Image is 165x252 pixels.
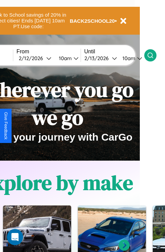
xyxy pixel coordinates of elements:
b: BACK2SCHOOL20 [70,18,115,24]
div: Give Feedback [3,112,8,140]
label: From [17,49,81,55]
button: 10am [53,55,81,62]
label: Until [84,49,144,55]
div: 10am [55,55,73,61]
div: 2 / 12 / 2026 [19,55,46,61]
div: 10am [119,55,137,61]
button: 10am [117,55,144,62]
iframe: Intercom live chat [7,229,23,245]
div: 2 / 13 / 2026 [84,55,112,61]
button: 2/12/2026 [17,55,53,62]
